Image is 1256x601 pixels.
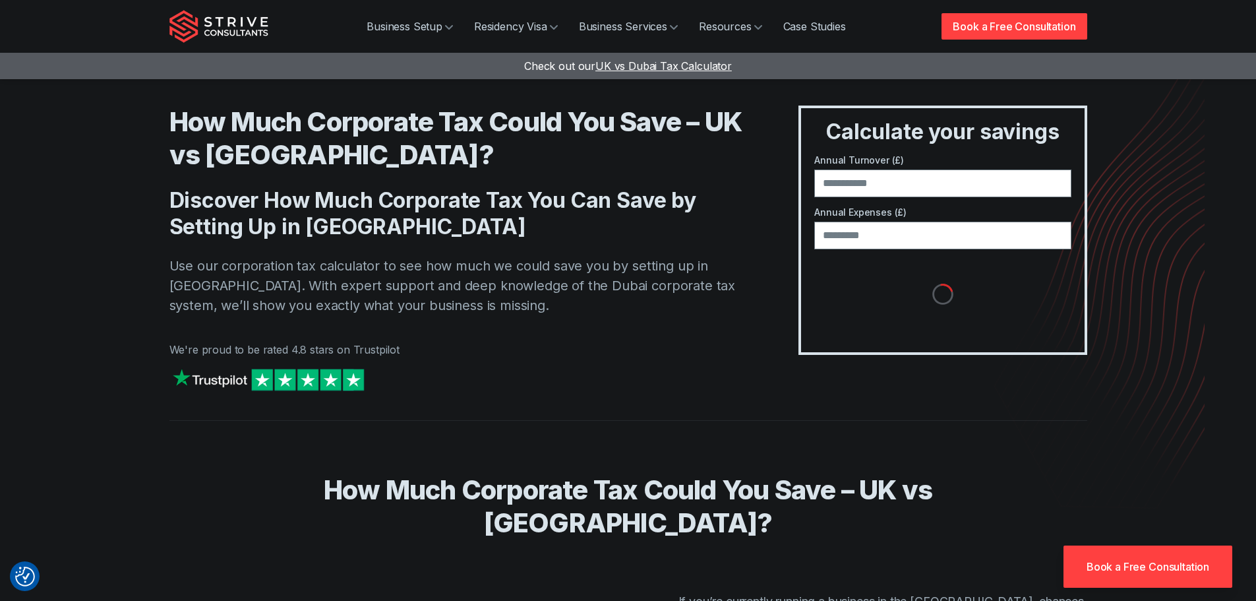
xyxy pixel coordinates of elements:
[169,342,746,358] p: We're proud to be rated 4.8 stars on Trustpilot
[1063,546,1232,588] a: Book a Free Consultation
[595,59,732,73] span: UK vs Dubai Tax Calculator
[688,13,773,40] a: Resources
[206,474,1050,540] h2: How Much Corporate Tax Could You Save – UK vs [GEOGRAPHIC_DATA]?
[169,10,268,43] img: Strive Consultants
[169,187,746,240] h2: Discover How Much Corporate Tax You Can Save by Setting Up in [GEOGRAPHIC_DATA]
[356,13,464,40] a: Business Setup
[15,567,35,586] button: Consent Preferences
[169,256,746,315] p: Use our corporation tax calculator to see how much we could save you by setting up in [GEOGRAPHIC...
[814,153,1071,167] label: Annual Turnover (£)
[524,59,732,73] a: Check out ourUK vs Dubai Tax Calculator
[169,106,746,172] h1: How Much Corporate Tax Could You Save – UK vs [GEOGRAPHIC_DATA]?
[806,119,1079,145] h3: Calculate your savings
[773,13,856,40] a: Case Studies
[814,205,1071,219] label: Annual Expenses (£)
[942,13,1087,40] a: Book a Free Consultation
[568,13,688,40] a: Business Services
[15,567,35,586] img: Revisit consent button
[169,365,367,394] img: Strive on Trustpilot
[464,13,568,40] a: Residency Visa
